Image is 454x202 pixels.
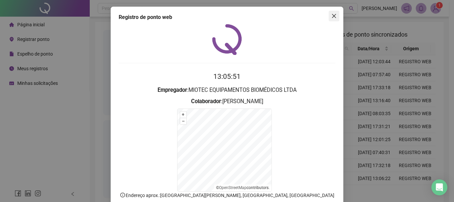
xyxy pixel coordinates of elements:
[219,185,247,190] a: OpenStreetMap
[212,24,242,55] img: QRPoint
[180,118,186,124] button: –
[331,13,337,19] span: close
[191,98,221,104] strong: Colaborador
[329,11,339,21] button: Close
[119,13,335,21] div: Registro de ponto web
[158,87,187,93] strong: Empregador
[180,111,186,118] button: +
[119,86,335,95] h3: : MIOTEC EQUIPAMENTOS BIOMÉDICOS LTDA
[119,192,335,199] p: Endereço aprox. : [GEOGRAPHIC_DATA][PERSON_NAME], [GEOGRAPHIC_DATA], [GEOGRAPHIC_DATA]
[213,73,241,81] time: 13:05:51
[216,185,270,190] li: © contributors.
[119,97,335,106] h3: : [PERSON_NAME]
[120,192,126,198] span: info-circle
[431,179,447,195] div: Open Intercom Messenger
